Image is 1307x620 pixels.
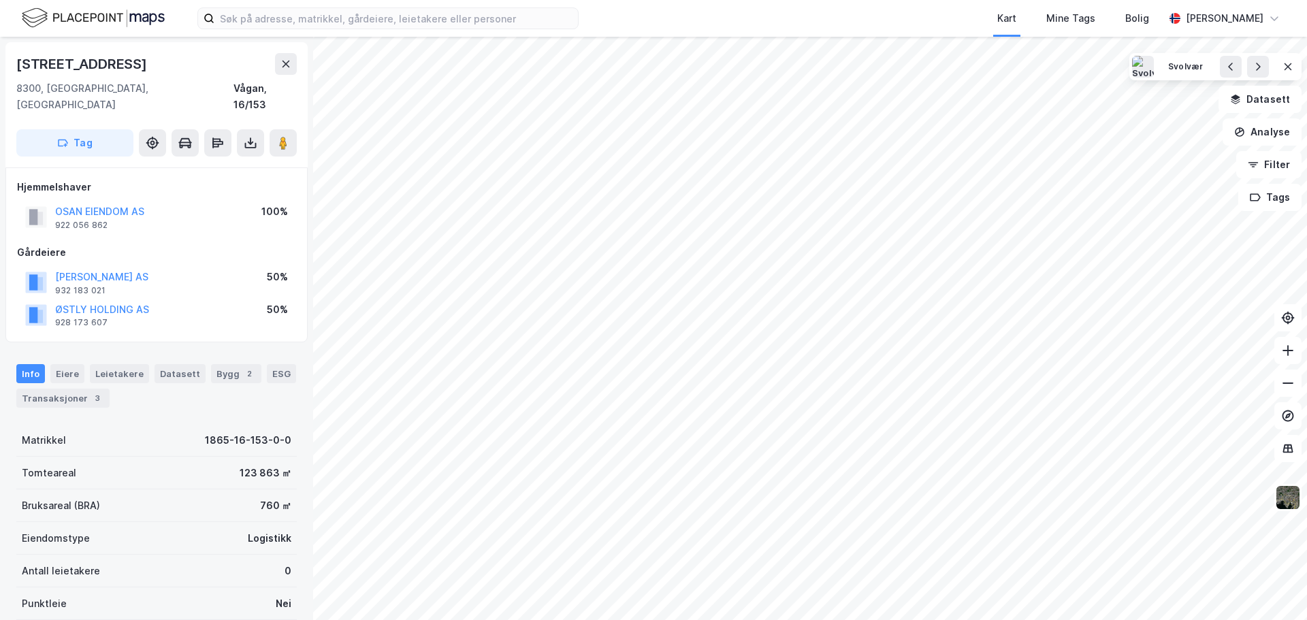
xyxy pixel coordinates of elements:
[22,497,100,514] div: Bruksareal (BRA)
[240,465,291,481] div: 123 863 ㎡
[1132,56,1154,78] img: Svolvær
[1239,555,1307,620] iframe: Chat Widget
[1238,184,1302,211] button: Tags
[248,530,291,546] div: Logistikk
[260,497,291,514] div: 760 ㎡
[16,364,45,383] div: Info
[1275,485,1301,510] img: 9k=
[22,6,165,30] img: logo.f888ab2527a4732fd821a326f86c7f29.svg
[1046,10,1095,27] div: Mine Tags
[17,179,296,195] div: Hjemmelshaver
[1168,61,1203,73] div: Svolvær
[1159,56,1212,78] button: Svolvær
[1219,86,1302,113] button: Datasett
[242,367,256,380] div: 2
[55,285,106,296] div: 932 183 021
[276,595,291,612] div: Nei
[55,220,108,231] div: 922 056 862
[90,364,149,383] div: Leietakere
[22,563,100,579] div: Antall leietakere
[22,432,66,448] div: Matrikkel
[16,389,110,408] div: Transaksjoner
[997,10,1016,27] div: Kart
[155,364,206,383] div: Datasett
[267,364,296,383] div: ESG
[16,129,133,157] button: Tag
[211,364,261,383] div: Bygg
[233,80,297,113] div: Vågan, 16/153
[1239,555,1307,620] div: Kontrollprogram for chat
[16,53,150,75] div: [STREET_ADDRESS]
[285,563,291,579] div: 0
[22,465,76,481] div: Tomteareal
[1186,10,1263,27] div: [PERSON_NAME]
[267,269,288,285] div: 50%
[1236,151,1302,178] button: Filter
[22,530,90,546] div: Eiendomstype
[91,391,104,405] div: 3
[214,8,578,29] input: Søk på adresse, matrikkel, gårdeiere, leietakere eller personer
[22,595,67,612] div: Punktleie
[55,317,108,328] div: 928 173 607
[205,432,291,448] div: 1865-16-153-0-0
[1223,118,1302,146] button: Analyse
[267,301,288,318] div: 50%
[261,203,288,220] div: 100%
[16,80,233,113] div: 8300, [GEOGRAPHIC_DATA], [GEOGRAPHIC_DATA]
[17,244,296,261] div: Gårdeiere
[50,364,84,383] div: Eiere
[1125,10,1149,27] div: Bolig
